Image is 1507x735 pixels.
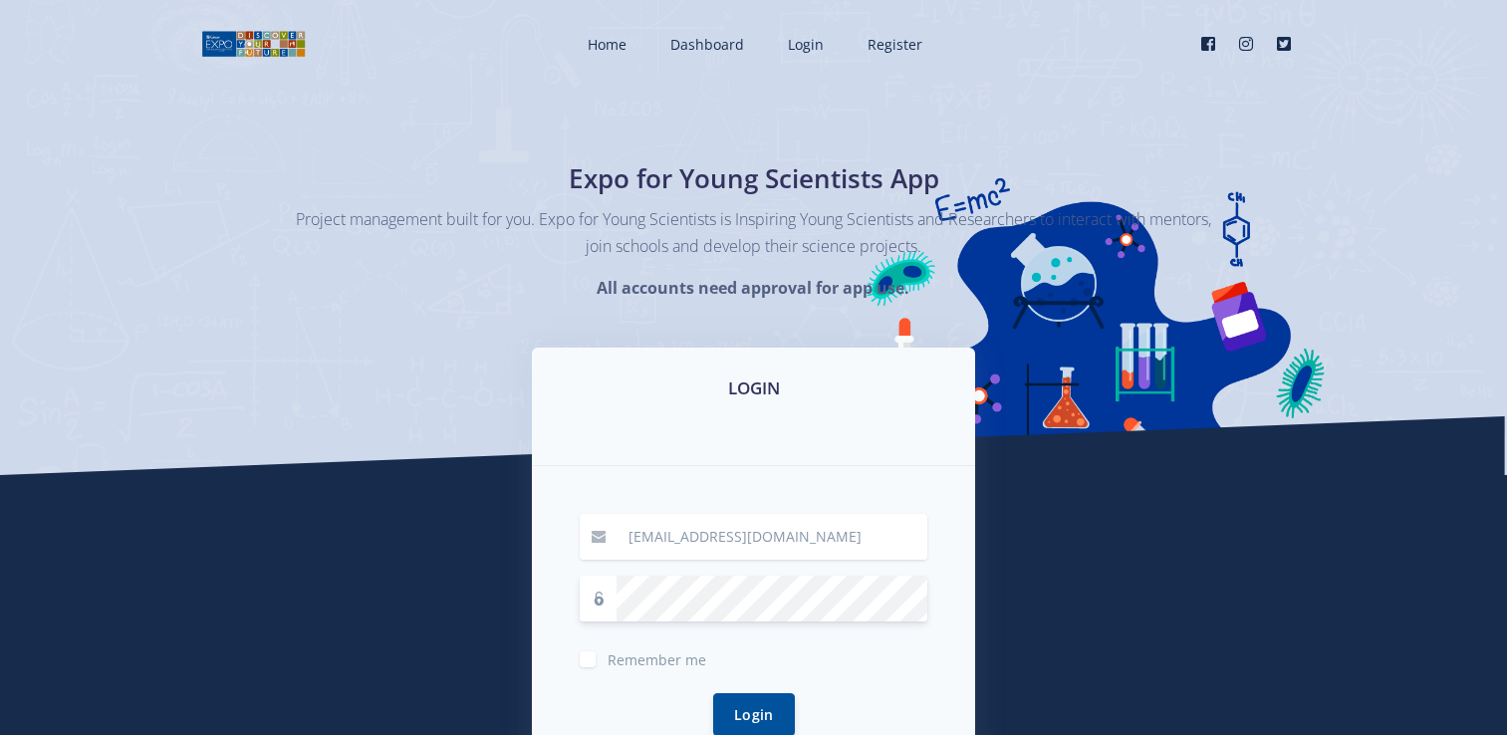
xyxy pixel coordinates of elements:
[296,206,1212,260] p: Project management built for you. Expo for Young Scientists is Inspiring Young Scientists and Res...
[588,35,627,54] span: Home
[650,18,760,71] a: Dashboard
[768,18,840,71] a: Login
[670,35,744,54] span: Dashboard
[868,35,922,54] span: Register
[608,650,706,669] span: Remember me
[848,18,938,71] a: Register
[617,514,927,560] input: Email / User ID
[597,277,909,299] strong: All accounts need approval for app use.
[390,159,1118,198] h1: Expo for Young Scientists App
[568,18,642,71] a: Home
[788,35,824,54] span: Login
[201,29,306,59] img: logo01.png
[556,375,951,401] h3: LOGIN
